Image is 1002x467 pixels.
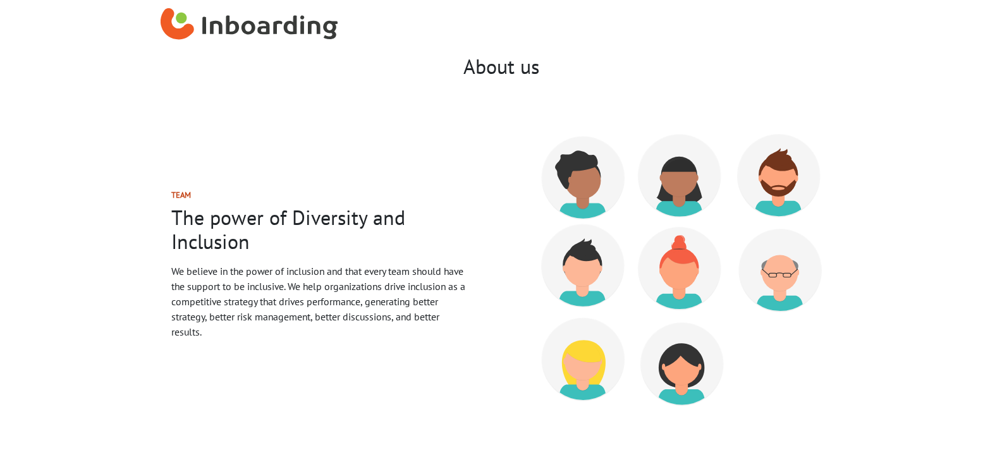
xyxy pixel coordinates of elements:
[171,190,191,200] font: Team
[161,8,339,46] img: Inboarding Home
[171,265,465,338] font: We believe in the power of inclusion and that every team should have the support to be inclusive....
[463,53,539,80] font: About us
[171,204,405,255] font: The power of Diversity and Inclusion
[511,104,852,436] img: Team
[161,5,339,49] a: Inboarding Home Page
